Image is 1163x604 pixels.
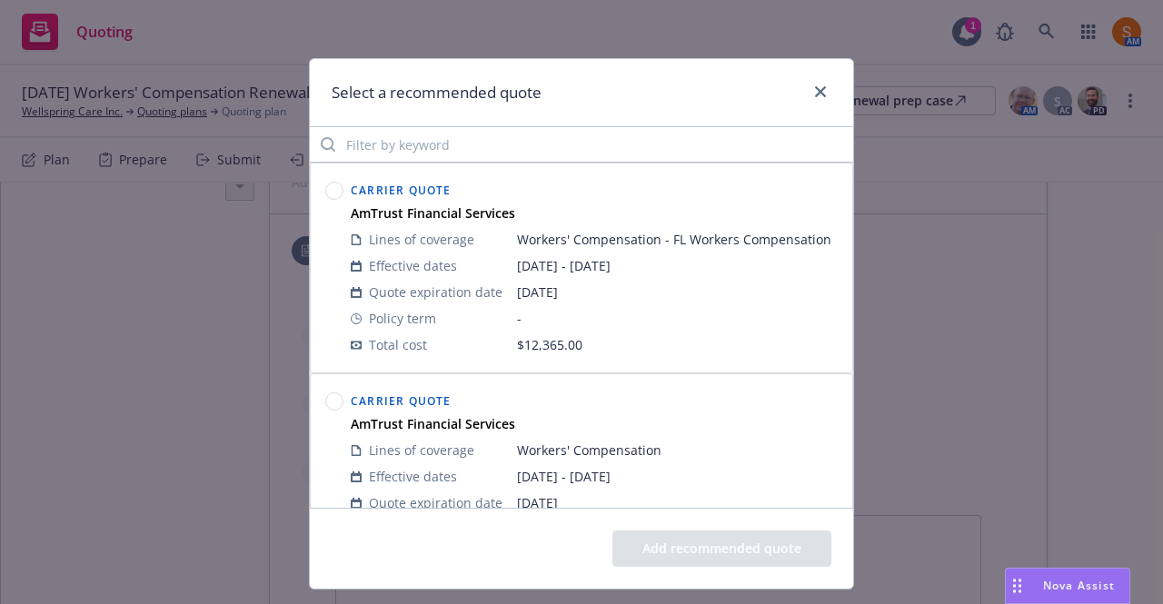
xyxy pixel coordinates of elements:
[351,204,515,222] strong: AmTrust Financial Services
[517,336,582,353] span: $12,365.00
[369,335,427,354] span: Total cost
[517,230,838,249] span: Workers' Compensation - FL Workers Compensation
[369,309,436,328] span: Policy term
[351,183,452,198] span: Carrier Quote
[517,282,838,302] span: [DATE]
[310,126,853,163] input: Filter by keyword
[1005,568,1130,604] button: Nova Assist
[369,467,457,486] span: Effective dates
[369,282,502,302] span: Quote expiration date
[517,256,838,275] span: [DATE] - [DATE]
[369,230,474,249] span: Lines of coverage
[517,493,838,512] span: [DATE]
[351,393,452,409] span: Carrier Quote
[517,441,838,460] span: Workers' Compensation
[810,81,831,103] a: close
[369,493,502,512] span: Quote expiration date
[1006,569,1029,603] div: Drag to move
[351,415,515,432] strong: AmTrust Financial Services
[517,467,838,486] span: [DATE] - [DATE]
[517,309,838,328] span: -
[332,81,542,104] h1: Select a recommended quote
[369,256,457,275] span: Effective dates
[369,441,474,460] span: Lines of coverage
[1043,578,1115,593] span: Nova Assist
